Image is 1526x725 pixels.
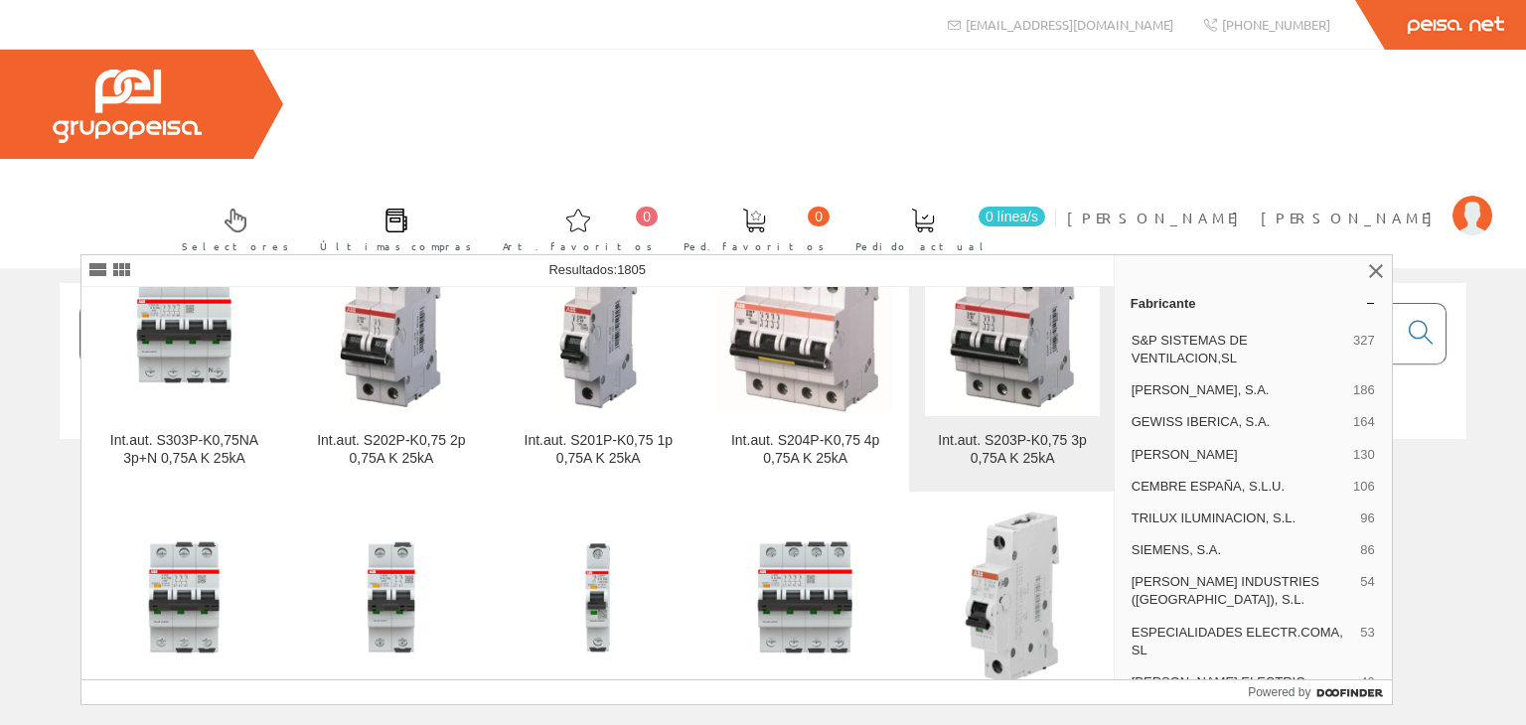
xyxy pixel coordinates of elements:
div: Int.aut. S204P-K0,75 4p 0,75A K 25kA [718,432,892,468]
img: Int.aut. S201P-K0,75 1p 0,75A K 25kA [512,240,686,414]
span: 186 [1353,381,1375,399]
a: [PERSON_NAME] [PERSON_NAME] [1067,192,1492,211]
a: Últimas compras [300,192,482,264]
span: 86 [1360,541,1374,559]
div: © Grupo Peisa [60,464,1466,481]
a: Int.aut. S201P-K0,75 1p 0,75A K 25kA Int.aut. S201P-K0,75 1p 0,75A K 25kA [496,221,701,491]
span: Ped. favoritos [684,236,825,256]
span: 0 [808,207,830,226]
span: SIEMENS, S.A. [1132,541,1353,559]
div: Int.aut. S201P-K0,75 1p 0,75A K 25kA [512,432,686,468]
span: Pedido actual [855,236,991,256]
img: Int.aut. S301P-K0,75 1p 0,75A K 25kA [512,510,686,684]
span: [PHONE_NUMBER] [1222,16,1330,33]
span: Selectores [182,236,289,256]
span: 164 [1353,413,1375,431]
span: Powered by [1248,683,1310,701]
a: Int.aut. S202P-K0,75 2p 0,75A K 25kA Int.aut. S202P-K0,75 2p 0,75A K 25kA [288,221,494,491]
span: 0 línea/s [979,207,1045,226]
span: ESPECIALIDADES ELECTR.COMA, SL [1132,624,1353,659]
span: [PERSON_NAME] [1132,446,1345,464]
span: Art. favoritos [503,236,653,256]
div: Int.aut. S202P-K0,75 2p 0,75A K 25kA [304,432,478,468]
span: GEWISS IBERICA, S.A. [1132,413,1345,431]
span: [PERSON_NAME] [PERSON_NAME] [1067,208,1443,227]
span: [PERSON_NAME], S.A. [1132,381,1345,399]
span: 0 [636,207,658,226]
span: [EMAIL_ADDRESS][DOMAIN_NAME] [966,16,1173,33]
span: 54 [1360,573,1374,609]
span: 106 [1353,478,1375,496]
span: Últimas compras [320,236,472,256]
a: Fabricante [1115,287,1392,319]
img: Int.aut. S304P-K0,75 4p 0,75A K 25kA [718,510,892,684]
a: 0 línea/s Pedido actual [836,192,1050,264]
span: 49 [1360,673,1374,709]
span: 96 [1360,509,1374,527]
a: Int.aut. S303P-K0,75NA 3p+N 0,75A K 25kA Int.aut. S303P-K0,75NA 3p+N 0,75A K 25kA [81,221,287,491]
div: Int.aut. S303P-K0,75NA 3p+N 0,75A K 25kA [97,432,271,468]
span: 1805 [617,262,646,277]
a: Powered by [1248,680,1392,704]
a: Selectores [162,192,299,264]
img: Grupo Peisa [53,70,202,143]
span: S&P SISTEMAS DE VENTILACION,SL [1132,332,1345,367]
span: TRILUX ILUMINACION, S.L. [1132,509,1353,527]
span: 327 [1353,332,1375,367]
img: Int.aut. S303P-K0,75 3p 0,75A K 25kA [97,510,271,684]
img: Int.aut. S302P-K0,75 2p 0,75A K 25kA [304,510,478,684]
div: Int.aut. S203P-K0,75 3p 0,75A K 25kA [925,432,1099,468]
a: Int.aut. S203P-K0,75 3p 0,75A K 25kA Int.aut. S203P-K0,75 3p 0,75A K 25kA [909,221,1115,491]
span: 130 [1353,446,1375,464]
span: Resultados: [548,262,646,277]
span: CEMBRE ESPAÑA, S.L.U. [1132,478,1345,496]
img: Int.aut. S303P-K0,75NA 3p+N 0,75A K 25kA [97,240,271,414]
span: [PERSON_NAME] ELECTRIC ESPAÑA, [GEOGRAPHIC_DATA] [1132,673,1353,709]
a: Int.aut. S204P-K0,75 4p 0,75A K 25kA Int.aut. S204P-K0,75 4p 0,75A K 25kA [702,221,908,491]
span: [PERSON_NAME] INDUSTRIES ([GEOGRAPHIC_DATA]), S.L. [1132,573,1353,609]
span: 53 [1360,624,1374,659]
img: Int.aut. S201M-K0,75UC 1p 0,75A UCK 10kA [925,510,1099,684]
img: Int.aut. S202P-K0,75 2p 0,75A K 25kA [304,240,478,414]
img: Int.aut. S204P-K0,75 4p 0,75A K 25kA [718,240,892,414]
img: Int.aut. S203P-K0,75 3p 0,75A K 25kA [925,240,1099,414]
